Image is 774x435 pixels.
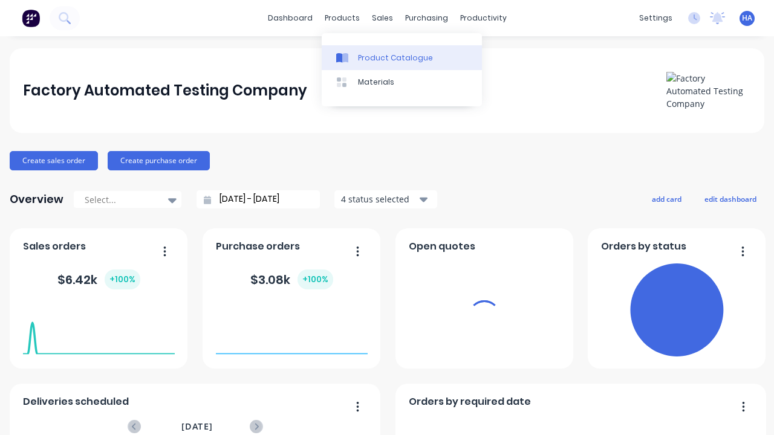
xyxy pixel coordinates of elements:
[319,9,366,27] div: products
[644,191,689,207] button: add card
[633,9,678,27] div: settings
[742,13,752,24] span: HA
[105,269,140,289] div: + 100 %
[22,9,40,27] img: Factory
[298,269,333,289] div: + 100 %
[358,53,433,63] div: Product Catalogue
[601,239,686,254] span: Orders by status
[409,395,531,409] span: Orders by required date
[409,239,475,254] span: Open quotes
[454,9,513,27] div: productivity
[23,239,86,254] span: Sales orders
[334,190,437,208] button: 4 status selected
[108,151,210,170] button: Create purchase order
[341,193,417,205] div: 4 status selected
[57,269,140,289] div: $ 6.42k
[250,269,333,289] div: $ 3.08k
[322,70,482,94] a: Materials
[23,395,129,409] span: Deliveries scheduled
[366,9,399,27] div: sales
[322,45,482,69] a: Product Catalogue
[697,191,764,207] button: edit dashboard
[262,9,319,27] a: dashboard
[23,79,307,103] div: Factory Automated Testing Company
[10,187,63,211] div: Overview
[181,420,213,433] span: [DATE]
[666,72,751,110] img: Factory Automated Testing Company
[399,9,454,27] div: purchasing
[358,77,394,88] div: Materials
[216,239,300,254] span: Purchase orders
[10,151,98,170] button: Create sales order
